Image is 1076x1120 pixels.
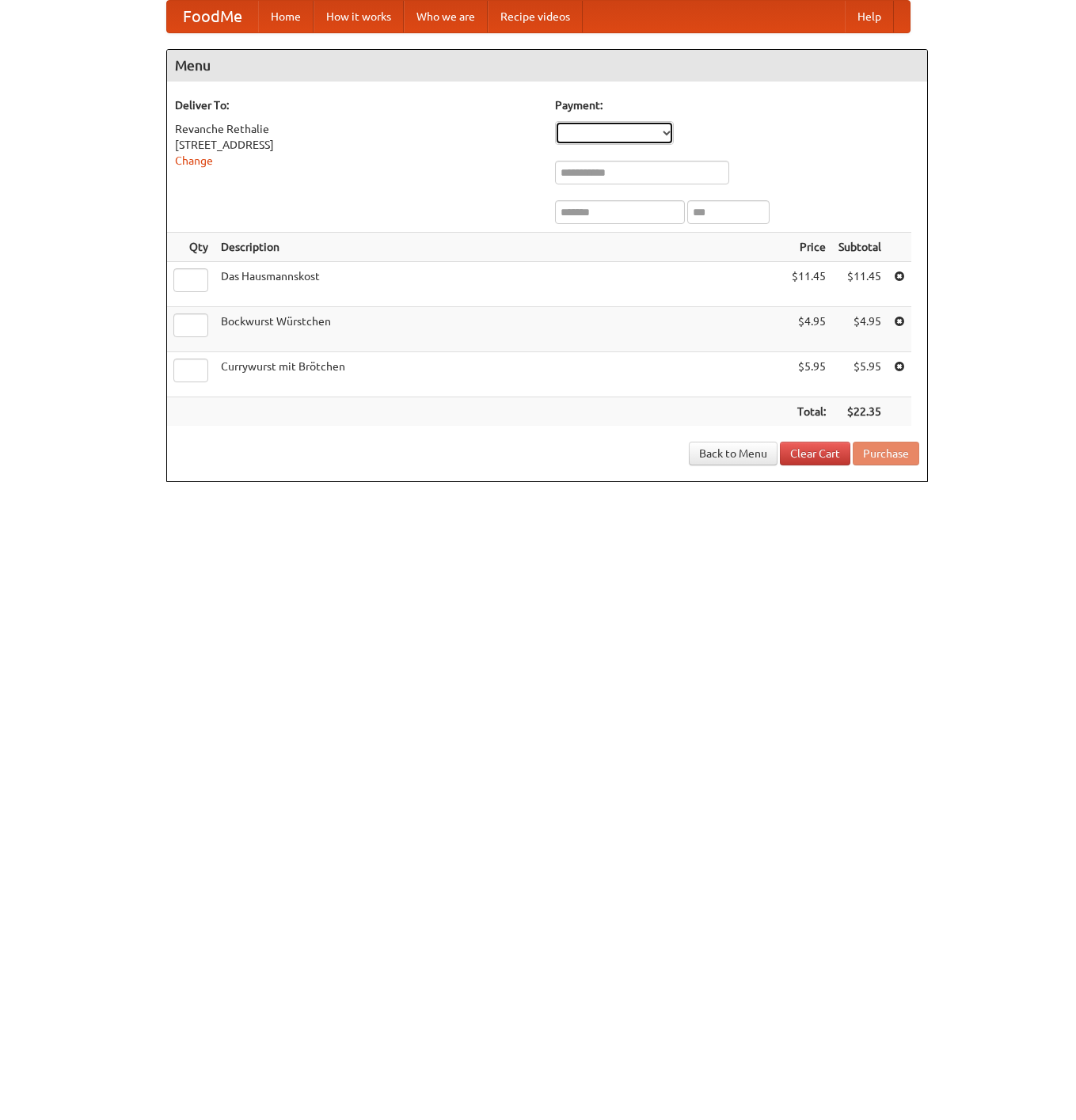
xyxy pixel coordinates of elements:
[832,262,888,307] td: $11.45
[785,352,832,397] td: $5.95
[215,262,785,307] td: Das Hausmannskost
[832,397,888,427] th: $22.35
[215,307,785,352] td: Bockwurst Würstchen
[853,442,919,465] button: Purchase
[167,233,215,262] th: Qty
[175,97,539,113] h5: Deliver To:
[215,352,785,397] td: Currywurst mit Brötchen
[832,352,888,397] td: $5.95
[404,1,488,32] a: Who we are
[785,397,832,427] th: Total:
[832,233,888,262] th: Subtotal
[215,233,785,262] th: Description
[780,442,850,465] a: Clear Cart
[314,1,404,32] a: How it works
[258,1,314,32] a: Home
[689,442,778,465] a: Back to Menu
[785,307,832,352] td: $4.95
[555,97,919,113] h5: Payment:
[167,50,927,82] h4: Menu
[832,307,888,352] td: $4.95
[175,121,539,137] div: Revanche Rethalie
[167,1,258,32] a: FoodMe
[175,154,213,167] a: Change
[785,262,832,307] td: $11.45
[845,1,894,32] a: Help
[785,233,832,262] th: Price
[488,1,583,32] a: Recipe videos
[175,137,539,153] div: [STREET_ADDRESS]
